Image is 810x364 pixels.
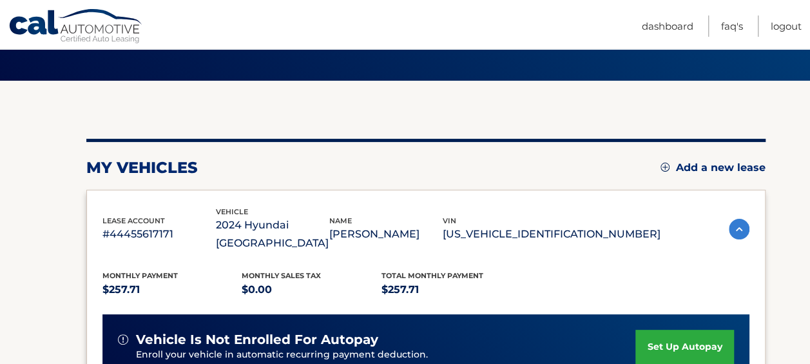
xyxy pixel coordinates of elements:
p: $0.00 [242,281,381,299]
span: Total Monthly Payment [381,271,483,280]
a: FAQ's [721,15,743,37]
a: Add a new lease [661,161,766,174]
img: add.svg [661,163,670,172]
span: Monthly sales Tax [242,271,321,280]
p: Enroll your vehicle in automatic recurring payment deduction. [136,348,636,362]
a: set up autopay [635,330,733,364]
p: $257.71 [381,281,521,299]
span: vehicle [216,207,248,216]
a: Logout [771,15,802,37]
p: $257.71 [102,281,242,299]
span: name [329,216,352,225]
span: vin [443,216,456,225]
span: lease account [102,216,165,225]
p: #44455617171 [102,225,216,243]
p: [PERSON_NAME] [329,225,443,243]
img: accordion-active.svg [729,219,749,239]
a: Cal Automotive [8,8,144,46]
p: [US_VEHICLE_IDENTIFICATION_NUMBER] [443,225,661,243]
h2: my vehicles [86,158,198,177]
span: Monthly Payment [102,271,178,280]
p: 2024 Hyundai [GEOGRAPHIC_DATA] [216,216,329,252]
img: alert-white.svg [118,334,128,345]
a: Dashboard [642,15,693,37]
span: vehicle is not enrolled for autopay [136,332,378,348]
